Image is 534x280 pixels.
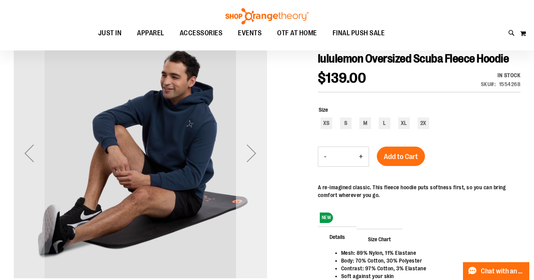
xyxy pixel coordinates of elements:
[318,226,357,247] span: Details
[224,8,310,24] img: Shop Orangetheory
[377,147,425,166] button: Add to Cart
[318,147,332,166] button: Decrease product quantity
[332,147,353,166] input: Product quantity
[318,52,509,65] span: lululemon Oversized Scuba Fleece Hoodie
[356,229,402,249] span: Size Chart
[277,24,317,42] span: OTF AT HOME
[418,118,429,129] div: 2X
[14,26,267,280] div: lululemon Oversized Pullover Hoodie Scuba Fleece
[481,71,521,79] div: In stock
[333,24,385,42] span: FINAL PUSH SALE
[320,213,333,223] span: NEW
[481,71,521,79] div: Availability
[341,272,513,280] li: Soft against your skin
[238,24,262,42] span: EVENTS
[318,183,520,199] div: A re-imagined classic. This fleece hoodie puts softness first, so you can bring comfort wherever ...
[318,70,366,86] span: $139.00
[398,118,410,129] div: XL
[359,118,371,129] div: M
[137,24,164,42] span: APPAREL
[353,147,369,166] button: Increase product quantity
[463,262,530,280] button: Chat with an Expert
[341,257,513,264] li: Body: 70% Cotton, 30% Polyester
[384,152,418,161] span: Add to Cart
[98,24,122,42] span: JUST IN
[481,81,496,87] strong: SKU
[180,24,223,42] span: ACCESSORIES
[14,26,45,280] div: Previous
[379,118,390,129] div: L
[481,268,525,275] span: Chat with an Expert
[341,264,513,272] li: Contrast: 97% Cotton, 3% Elastane
[499,80,521,88] div: 1554268
[340,118,352,129] div: S
[236,26,267,280] div: Next
[319,107,328,113] span: Size
[321,118,332,129] div: XS
[14,25,267,278] img: lululemon Oversized Pullover Hoodie Scuba Fleece
[341,249,513,257] li: Mesh: 89% Nylon, 11% Elastane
